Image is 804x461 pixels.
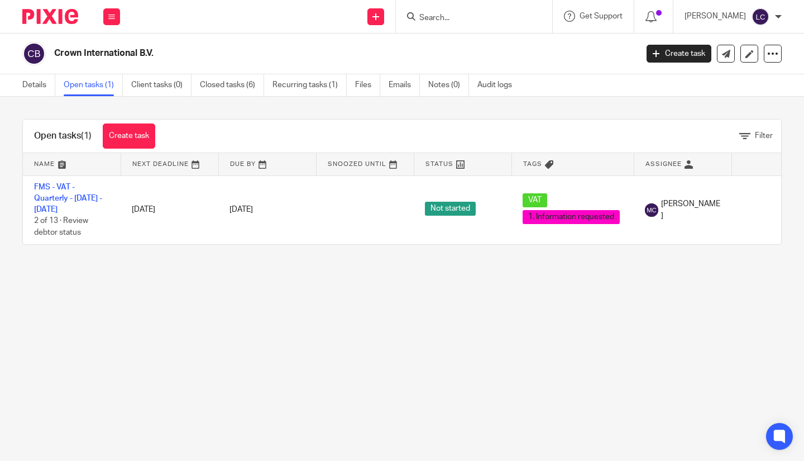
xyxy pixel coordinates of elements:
h1: Open tasks [34,130,92,142]
a: Open tasks (1) [64,74,123,96]
span: Snoozed Until [328,161,386,167]
td: [DATE] [121,175,218,244]
p: [PERSON_NAME] [685,11,746,22]
span: VAT [523,193,547,207]
span: [DATE] [229,206,253,213]
span: 1. Information requested [523,210,620,224]
span: Status [425,161,453,167]
h2: Crown International B.V. [54,47,515,59]
a: FMS - VAT - Quarterly - [DATE] - [DATE] [34,183,102,214]
a: Details [22,74,55,96]
span: Tags [523,161,542,167]
a: Files [355,74,380,96]
img: svg%3E [22,42,46,65]
span: (1) [81,131,92,140]
input: Search [418,13,519,23]
a: Create task [103,123,155,149]
a: Notes (0) [428,74,469,96]
span: [PERSON_NAME] [661,198,720,221]
span: Filter [755,132,773,140]
span: 2 of 13 · Review debtor status [34,217,88,237]
a: Recurring tasks (1) [272,74,347,96]
a: Emails [389,74,420,96]
img: Pixie [22,9,78,24]
a: Create task [647,45,711,63]
a: Client tasks (0) [131,74,192,96]
a: Audit logs [477,74,520,96]
a: Closed tasks (6) [200,74,264,96]
img: svg%3E [645,203,658,217]
span: Not started [425,202,476,216]
span: Get Support [580,12,623,20]
img: svg%3E [752,8,769,26]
